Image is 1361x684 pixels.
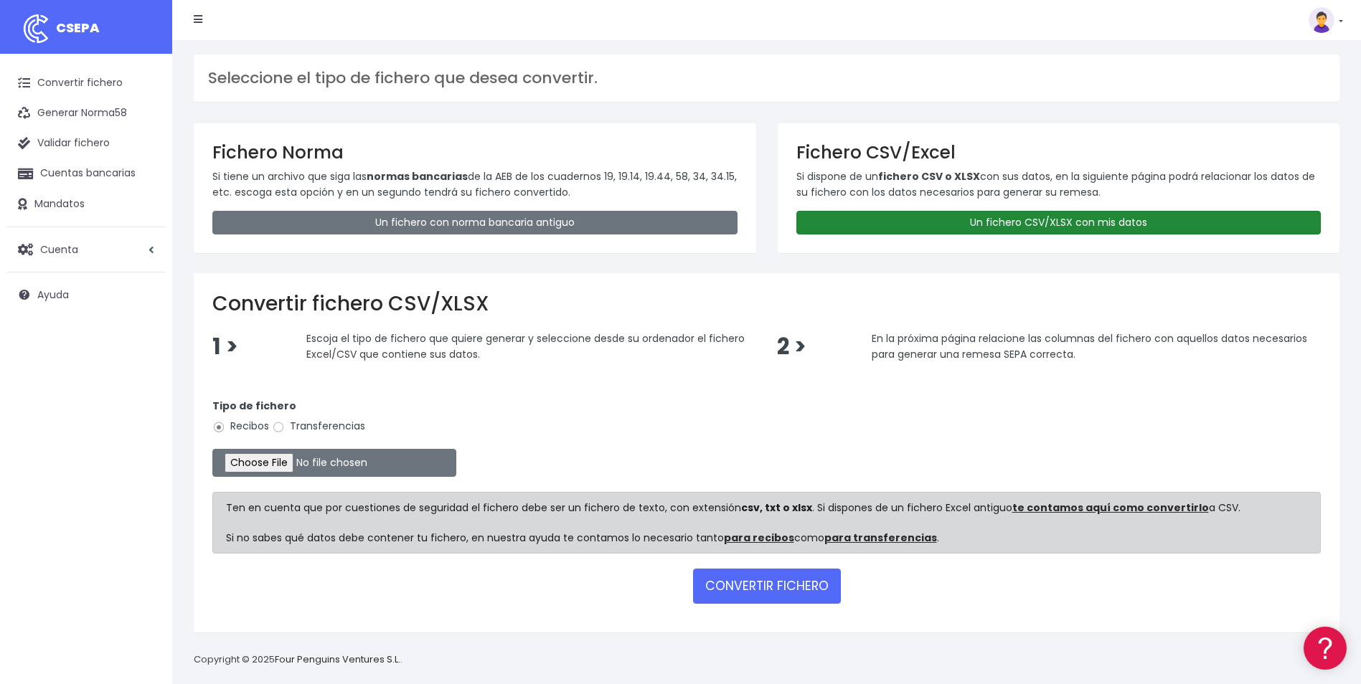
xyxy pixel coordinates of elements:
strong: fichero CSV o XLSX [878,169,980,184]
a: para transferencias [824,531,937,545]
span: Ayuda [37,288,69,302]
span: En la próxima página relacione las columnas del fichero con aquellos datos necesarios para genera... [872,331,1307,361]
strong: Tipo de fichero [212,399,296,413]
a: Cuentas bancarias [7,158,165,189]
a: te contamos aquí como convertirlo [1012,500,1209,515]
span: CSEPA [56,19,100,37]
p: Si dispone de un con sus datos, en la siguiente página podrá relacionar los datos de su fichero c... [796,168,1322,201]
a: Generar Norma58 [7,98,165,128]
p: Copyright © 2025 . [194,652,402,668]
a: Validar fichero [7,128,165,158]
div: Ten en cuenta que por cuestiones de seguridad el fichero debe ser un fichero de texto, con extens... [212,492,1321,554]
label: Transferencias [272,419,365,434]
img: logo [18,11,54,47]
h2: Convertir fichero CSV/XLSX [212,292,1321,316]
strong: normas bancarias [367,169,468,184]
span: Escoja el tipo de fichero que quiere generar y seleccione desde su ordenador el fichero Excel/CSV... [306,331,745,361]
span: Cuenta [40,242,78,256]
span: 1 > [212,331,238,362]
img: profile [1309,7,1334,33]
a: Cuenta [7,234,165,265]
a: Ayuda [7,280,165,310]
h3: Fichero Norma [212,142,738,163]
span: 2 > [777,331,806,362]
label: Recibos [212,419,269,434]
a: Convertir fichero [7,68,165,98]
h3: Fichero CSV/Excel [796,142,1322,163]
a: para recibos [724,531,794,545]
a: Mandatos [7,189,165,219]
a: Un fichero con norma bancaria antiguo [212,211,738,234]
a: Four Penguins Ventures S.L. [275,652,400,666]
h3: Seleccione el tipo de fichero que desea convertir. [208,69,1325,87]
strong: csv, txt o xlsx [741,500,812,515]
p: Si tiene un archivo que siga las de la AEB de los cuadernos 19, 19.14, 19.44, 58, 34, 34.15, etc.... [212,168,738,201]
button: CONVERTIR FICHERO [693,569,841,603]
a: Un fichero CSV/XLSX con mis datos [796,211,1322,234]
